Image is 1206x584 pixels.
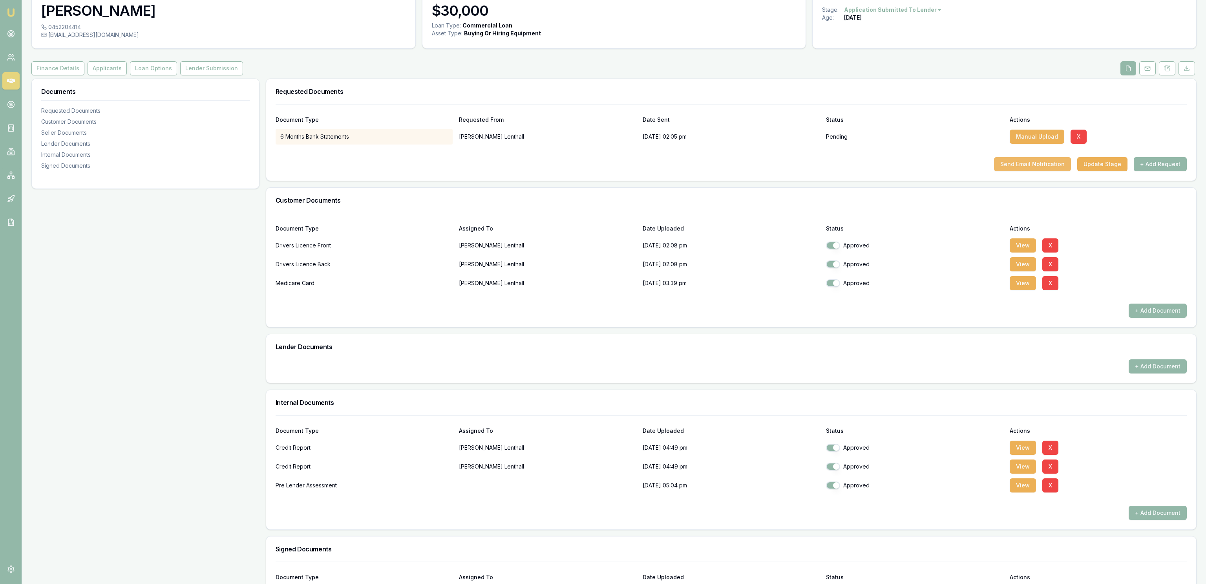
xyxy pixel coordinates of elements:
[432,29,462,37] div: Asset Type :
[180,61,243,75] button: Lender Submission
[276,275,453,291] div: Medicare Card
[276,129,453,145] div: 6 Months Bank Statements
[459,440,636,456] p: [PERSON_NAME] Lenthall
[276,117,453,123] div: Document Type
[41,162,250,170] div: Signed Documents
[459,117,636,123] div: Requested From
[643,428,820,434] div: Date Uploaded
[1129,304,1187,318] button: + Add Document
[276,575,453,580] div: Document Type
[1042,460,1058,474] button: X
[276,256,453,272] div: Drivers Licence Back
[459,275,636,291] p: [PERSON_NAME] Lenthall
[643,226,820,231] div: Date Uploaded
[1010,238,1036,253] button: View
[276,546,1187,552] h3: Signed Documents
[1010,428,1187,434] div: Actions
[276,459,453,474] div: Credit Report
[643,575,820,580] div: Date Uploaded
[826,226,1003,231] div: Status
[822,6,844,14] div: Stage:
[1010,117,1187,123] div: Actions
[459,256,636,272] p: [PERSON_NAME] Lenthall
[826,242,1003,249] div: Approved
[41,88,250,95] h3: Documents
[826,279,1003,287] div: Approved
[1129,506,1187,520] button: + Add Document
[1010,257,1036,271] button: View
[826,575,1003,580] div: Status
[826,444,1003,452] div: Approved
[276,238,453,253] div: Drivers Licence Front
[1042,257,1058,271] button: X
[1071,130,1087,144] button: X
[826,117,1003,123] div: Status
[643,238,820,253] p: [DATE] 02:08 pm
[994,157,1071,171] button: Send Email Notification
[41,107,250,115] div: Requested Documents
[1010,226,1187,231] div: Actions
[86,61,128,75] a: Applicants
[643,275,820,291] p: [DATE] 03:39 pm
[41,118,250,126] div: Customer Documents
[1134,157,1187,171] button: + Add Request
[276,478,453,493] div: Pre Lender Assessment
[88,61,127,75] button: Applicants
[276,197,1187,203] h3: Customer Documents
[1010,276,1036,290] button: View
[643,129,820,145] div: [DATE] 02:05 pm
[643,117,820,123] div: Date Sent
[1010,460,1036,474] button: View
[1010,441,1036,455] button: View
[643,440,820,456] p: [DATE] 04:49 pm
[643,459,820,474] p: [DATE] 04:49 pm
[643,478,820,493] p: [DATE] 05:04 pm
[276,428,453,434] div: Document Type
[1042,276,1058,290] button: X
[459,575,636,580] div: Assigned To
[826,260,1003,268] div: Approved
[1010,130,1064,144] button: Manual Upload
[462,22,512,29] div: Commercial Loan
[31,61,86,75] a: Finance Details
[826,481,1003,489] div: Approved
[432,22,461,29] div: Loan Type:
[276,440,453,456] div: Credit Report
[41,31,406,39] div: [EMAIL_ADDRESS][DOMAIN_NAME]
[276,226,453,231] div: Document Type
[1010,575,1187,580] div: Actions
[459,129,636,145] p: [PERSON_NAME] Lenthall
[41,140,250,148] div: Lender Documents
[276,344,1187,350] h3: Lender Documents
[643,256,820,272] p: [DATE] 02:08 pm
[1129,359,1187,373] button: + Add Document
[1042,238,1058,253] button: X
[432,3,797,18] h3: $30,000
[31,61,84,75] button: Finance Details
[276,88,1187,95] h3: Requested Documents
[464,29,541,37] div: Buying Or Hiring Equipment
[128,61,179,75] a: Loan Options
[459,238,636,253] p: [PERSON_NAME] Lenthall
[41,3,406,18] h3: [PERSON_NAME]
[459,428,636,434] div: Assigned To
[41,23,406,31] div: 0452204414
[844,6,942,14] button: Application Submitted To Lender
[1010,478,1036,492] button: View
[1042,478,1058,492] button: X
[130,61,177,75] button: Loan Options
[6,8,16,17] img: emu-icon-u.png
[459,459,636,474] p: [PERSON_NAME] Lenthall
[179,61,245,75] a: Lender Submission
[826,133,848,141] p: Pending
[844,14,862,22] div: [DATE]
[41,151,250,159] div: Internal Documents
[826,428,1003,434] div: Status
[826,463,1003,470] div: Approved
[822,14,844,22] div: Age:
[459,226,636,231] div: Assigned To
[1042,441,1058,455] button: X
[276,399,1187,406] h3: Internal Documents
[1077,157,1127,171] button: Update Stage
[41,129,250,137] div: Seller Documents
